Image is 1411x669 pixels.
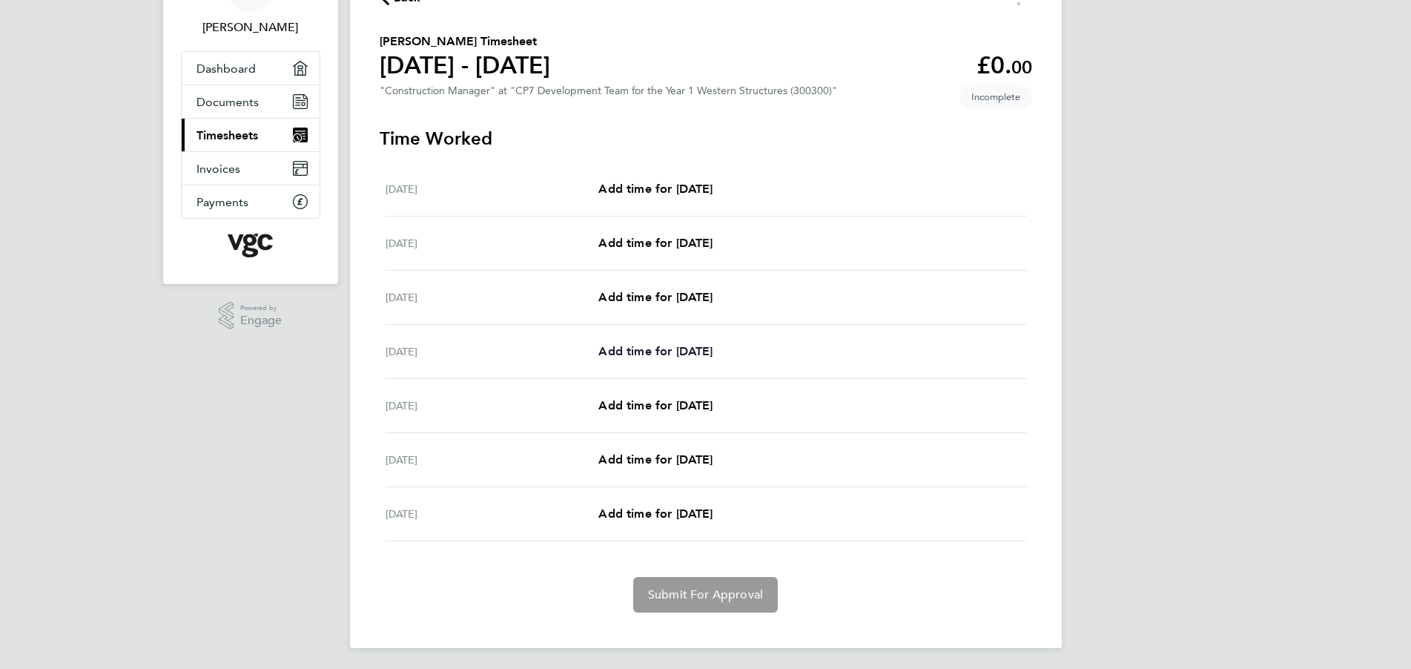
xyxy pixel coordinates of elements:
span: Add time for [DATE] [598,398,713,412]
a: Go to home page [181,234,320,257]
a: Dashboard [182,52,320,85]
div: [DATE] [386,234,599,252]
a: Add time for [DATE] [598,234,713,252]
span: Add time for [DATE] [598,344,713,358]
div: [DATE] [386,180,599,198]
a: Invoices [182,152,320,185]
a: Add time for [DATE] [598,289,713,306]
span: Add time for [DATE] [598,507,713,521]
div: [DATE] [386,505,599,523]
a: Documents [182,85,320,118]
a: Add time for [DATE] [598,505,713,523]
h3: Time Worked [380,127,1032,151]
div: [DATE] [386,343,599,360]
span: Documents [196,95,259,109]
span: Alan Hay [181,19,320,36]
a: Add time for [DATE] [598,397,713,415]
span: Powered by [240,302,282,314]
a: Add time for [DATE] [598,451,713,469]
span: Add time for [DATE] [598,236,713,250]
span: Add time for [DATE] [598,290,713,304]
span: Timesheets [196,128,258,142]
div: [DATE] [386,451,599,469]
h1: [DATE] - [DATE] [380,50,550,80]
a: Payments [182,185,320,218]
a: Timesheets [182,119,320,151]
app-decimal: £0. [977,51,1032,79]
img: vgcgroup-logo-retina.png [228,234,273,257]
a: Add time for [DATE] [598,343,713,360]
span: This timesheet is Incomplete. [959,85,1032,109]
span: Engage [240,314,282,327]
span: Payments [196,195,248,209]
h2: [PERSON_NAME] Timesheet [380,33,550,50]
span: 00 [1011,56,1032,78]
a: Add time for [DATE] [598,180,713,198]
div: [DATE] [386,289,599,306]
span: Add time for [DATE] [598,452,713,467]
span: Add time for [DATE] [598,182,713,196]
span: Dashboard [196,62,256,76]
span: Invoices [196,162,240,176]
div: [DATE] [386,397,599,415]
a: Powered byEngage [219,302,282,330]
div: "Construction Manager" at "CP7 Development Team for the Year 1 Western Structures (300300)" [380,85,837,97]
